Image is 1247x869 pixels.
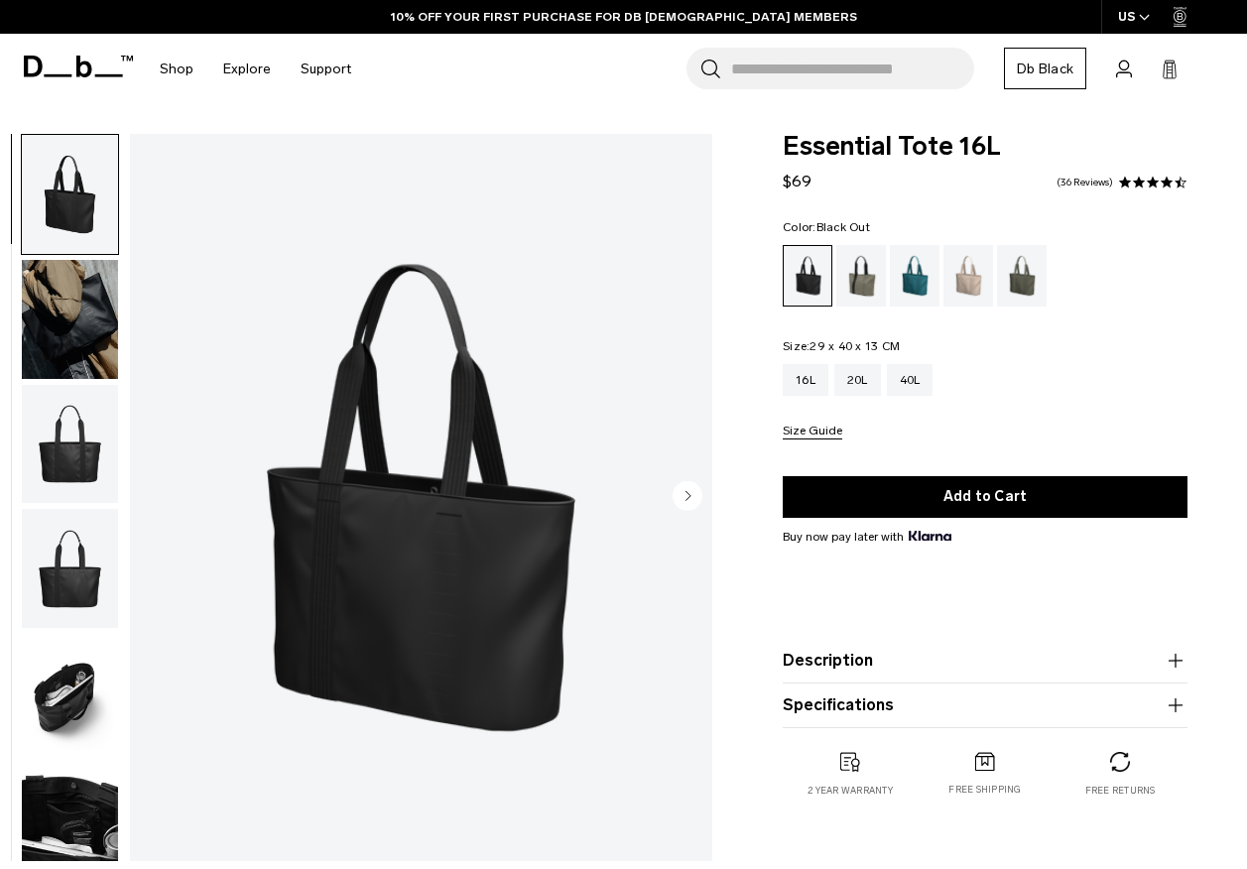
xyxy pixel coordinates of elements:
[783,425,842,439] button: Size Guide
[783,528,951,546] span: Buy now pay later with
[301,34,351,104] a: Support
[22,260,118,379] img: Essential Tote 16L Black Out
[21,633,119,754] button: Essential Tote 16L Black Out
[836,245,886,307] a: Forest Green
[816,220,870,234] span: Black Out
[783,340,900,352] legend: Size:
[160,34,193,104] a: Shop
[890,245,939,307] a: Midnight Teal
[673,480,702,514] button: Next slide
[391,8,857,26] a: 10% OFF YOUR FIRST PURCHASE FOR DB [DEMOGRAPHIC_DATA] MEMBERS
[22,634,118,753] img: Essential Tote 16L Black Out
[783,245,832,307] a: Black Out
[22,135,118,254] img: Essential Tote 16L Black Out
[943,245,993,307] a: Fogbow Beige
[783,476,1187,518] button: Add to Cart
[783,134,1187,160] span: Essential Tote 16L
[909,531,951,541] img: {"height" => 20, "alt" => "Klarna"}
[21,134,119,255] button: Essential Tote 16L Black Out
[810,339,900,353] span: 29 x 40 x 13 CM
[997,245,1047,307] a: Moss Green
[834,364,881,396] a: 20L
[783,649,1187,673] button: Description
[1085,784,1156,798] p: Free returns
[21,384,119,505] button: Essential Tote 16L Black Out
[1057,178,1113,187] a: 36 reviews
[783,221,870,233] legend: Color:
[948,783,1021,797] p: Free shipping
[22,385,118,504] img: Essential Tote 16L Black Out
[808,784,893,798] p: 2 year warranty
[223,34,271,104] a: Explore
[130,134,712,861] li: 1 / 8
[887,364,934,396] a: 40L
[21,259,119,380] button: Essential Tote 16L Black Out
[783,364,828,396] a: 16L
[21,508,119,629] button: Essential Tote 16L Black Out
[145,34,366,104] nav: Main Navigation
[22,509,118,628] img: Essential Tote 16L Black Out
[130,134,712,861] img: Essential Tote 16L Black Out
[783,693,1187,717] button: Specifications
[1004,48,1086,89] a: Db Black
[783,172,811,190] span: $69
